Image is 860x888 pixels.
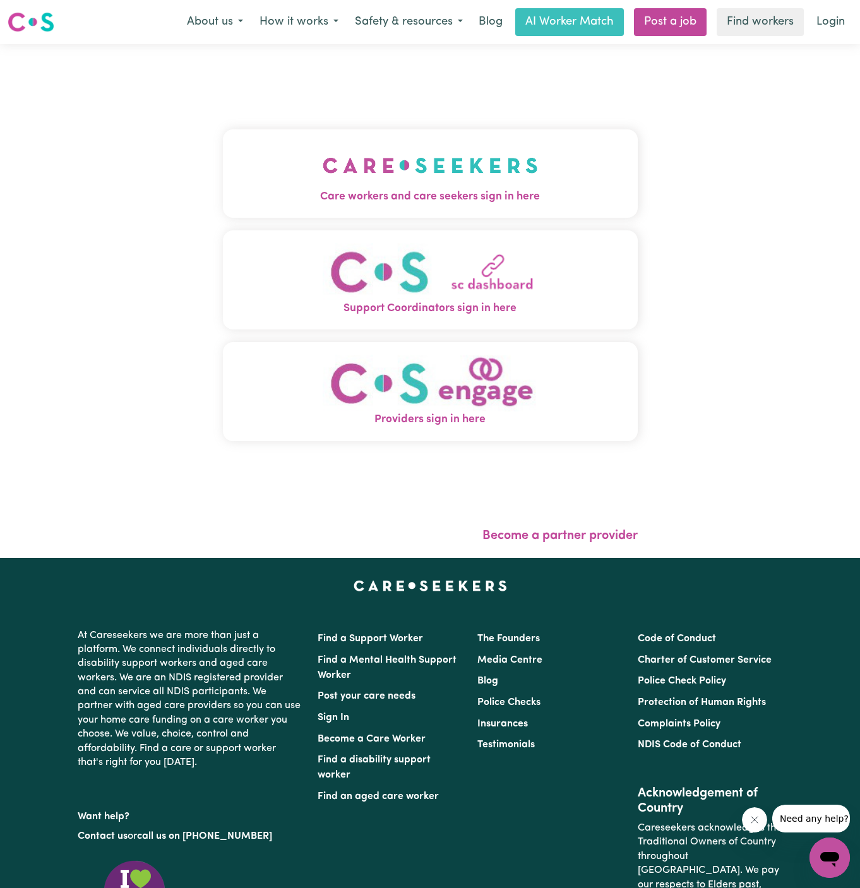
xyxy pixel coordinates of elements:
[223,411,638,428] span: Providers sign in here
[251,9,347,35] button: How it works
[515,8,624,36] a: AI Worker Match
[717,8,804,36] a: Find workers
[347,9,471,35] button: Safety & resources
[223,230,638,329] button: Support Coordinators sign in here
[477,655,542,665] a: Media Centre
[137,831,272,841] a: call us on [PHONE_NUMBER]
[638,697,766,707] a: Protection of Human Rights
[78,805,302,824] p: Want help?
[78,831,128,841] a: Contact us
[638,786,782,816] h2: Acknowledgement of Country
[477,676,498,686] a: Blog
[8,11,54,33] img: Careseekers logo
[223,189,638,205] span: Care workers and care seekers sign in here
[477,740,535,750] a: Testimonials
[318,655,457,680] a: Find a Mental Health Support Worker
[318,691,415,701] a: Post your care needs
[809,8,852,36] a: Login
[78,824,302,848] p: or
[742,807,767,832] iframe: Close message
[638,676,726,686] a: Police Check Policy
[809,838,850,878] iframe: Button to launch messaging window
[477,697,540,707] a: Police Checks
[477,634,540,644] a: The Founders
[638,655,772,665] a: Charter of Customer Service
[772,805,850,832] iframe: Message from company
[318,734,426,744] a: Become a Care Worker
[354,581,507,591] a: Careseekers home page
[477,719,528,729] a: Insurances
[471,8,510,36] a: Blog
[223,300,638,317] span: Support Coordinators sign in here
[638,719,720,729] a: Complaints Policy
[318,713,349,723] a: Sign In
[482,530,638,542] a: Become a partner provider
[638,634,716,644] a: Code of Conduct
[179,9,251,35] button: About us
[78,624,302,775] p: At Careseekers we are more than just a platform. We connect individuals directly to disability su...
[318,755,431,780] a: Find a disability support worker
[223,342,638,441] button: Providers sign in here
[318,791,439,802] a: Find an aged care worker
[634,8,707,36] a: Post a job
[223,129,638,218] button: Care workers and care seekers sign in here
[638,740,741,750] a: NDIS Code of Conduct
[318,634,423,644] a: Find a Support Worker
[8,8,54,37] a: Careseekers logo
